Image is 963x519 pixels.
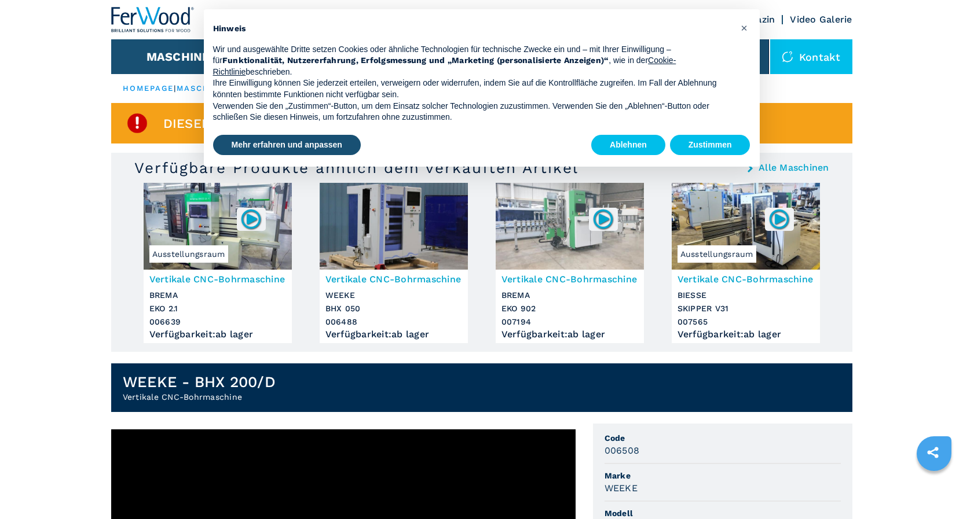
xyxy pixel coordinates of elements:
span: Modell [605,507,841,519]
a: maschinen [177,84,233,93]
h3: Vertikale CNC-Bohrmaschine [149,273,286,286]
span: Ausstellungsraum [678,245,756,263]
h3: Vertikale CNC-Bohrmaschine [678,273,814,286]
img: Vertikale CNC-Bohrmaschine BREMA EKO 2.1 [144,183,292,270]
a: HOMEPAGE [123,84,174,93]
a: Vertikale CNC-Bohrmaschine WEEKE BHX 050Vertikale CNC-BohrmaschineWEEKEBHX 050006488Verfügbarkeit... [320,183,468,343]
p: Verwenden Sie den „Zustimmen“-Button, um dem Einsatz solcher Technologien zuzustimmen. Verwenden ... [213,101,732,123]
h3: WEEKE BHX 050 006488 [325,289,462,329]
button: Mehr erfahren und anpassen [213,135,361,156]
div: Verfügbarkeit : ab lager [325,332,462,337]
a: Vertikale CNC-Bohrmaschine BIESSE SKIPPER V31Ausstellungsraum007565Vertikale CNC-BohrmaschineBIES... [672,183,820,343]
div: Verfügbarkeit : ab lager [678,332,814,337]
img: 006639 [240,208,262,230]
div: Verfügbarkeit : ab lager [501,332,638,337]
img: 007565 [768,208,790,230]
img: Kontakt [782,51,793,62]
a: Cookie-Richtlinie [213,56,676,76]
a: sharethis [918,438,947,467]
h3: BIESSE SKIPPER V31 007565 [678,289,814,329]
img: Vertikale CNC-Bohrmaschine BREMA EKO 902 [496,183,644,270]
h3: BREMA EKO 2.1 006639 [149,289,286,329]
img: 007194 [592,208,614,230]
a: Alle Maschinen [759,163,829,172]
span: | [174,84,176,93]
img: Vertikale CNC-Bohrmaschine BIESSE SKIPPER V31 [672,183,820,270]
div: Kontakt [770,39,852,74]
button: Ablehnen [591,135,665,156]
h2: Hinweis [213,23,732,35]
a: Video Galerie [790,14,852,25]
a: Vertikale CNC-Bohrmaschine BREMA EKO 902007194Vertikale CNC-BohrmaschineBREMAEKO 902007194Verfügb... [496,183,644,343]
div: Verfügbarkeit : ab lager [149,332,286,337]
img: SoldProduct [126,112,149,135]
p: Wir und ausgewählte Dritte setzen Cookies oder ähnliche Technologien für technische Zwecke ein un... [213,44,732,78]
h3: WEEKE [605,481,638,495]
span: Ausstellungsraum [149,245,228,263]
img: Vertikale CNC-Bohrmaschine WEEKE BHX 050 [320,183,468,270]
h1: WEEKE - BHX 200/D [123,373,276,391]
span: × [741,21,748,35]
button: Zustimmen [670,135,750,156]
h3: 006508 [605,444,640,457]
h3: Vertikale CNC-Bohrmaschine [501,273,638,286]
button: Maschinen [147,50,219,64]
span: Code [605,432,841,444]
button: Schließen Sie diesen Hinweis [735,19,754,37]
p: Ihre Einwilligung können Sie jederzeit erteilen, verweigern oder widerrufen, indem Sie auf die Ko... [213,78,732,100]
strong: Funktionalität, Nutzererfahrung, Erfolgsmessung und „Marketing (personalisierte Anzeigen)“ [222,56,609,65]
h3: Vertikale CNC-Bohrmaschine [325,273,462,286]
a: Vertikale CNC-Bohrmaschine BREMA EKO 2.1Ausstellungsraum006639Vertikale CNC-BohrmaschineBREMAEKO ... [144,183,292,343]
h2: Vertikale CNC-Bohrmaschine [123,391,276,403]
h3: BREMA EKO 902 007194 [501,289,638,329]
h3: Verfügbare Produkte ähnlich dem verkauften Artikel [134,159,578,177]
span: Dieser Artikel ist bereits verkauft [163,117,423,130]
img: Ferwood [111,7,195,32]
span: Marke [605,470,841,481]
